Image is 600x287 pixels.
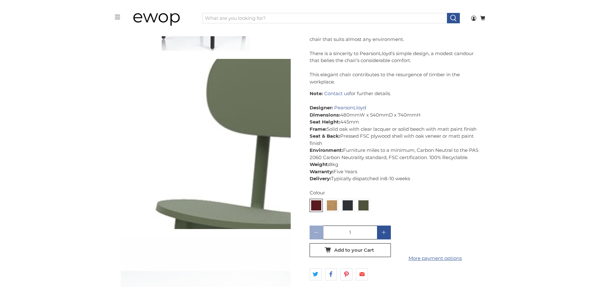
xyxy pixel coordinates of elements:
strong: Seat Height: [310,119,340,125]
strong: Weight: [310,161,329,167]
span: Typically dispatched in [331,175,384,181]
strong: Designer: [310,105,333,111]
a: Contact us [324,90,349,96]
strong: Note: [310,90,323,96]
p: for further details. 480mmW x 540mmD x 740mmH 445mm Solid oak with clear lacquer or solid beech w... [310,90,480,182]
strong: Dimensions: [310,112,340,118]
p: A modern take on traditional timber chairs, PLC is a simple and elegant chair that suits almost a... [310,29,480,85]
span: Add to your Cart [334,247,374,253]
strong: Environment: [310,147,343,153]
a: More payment options [395,255,476,262]
strong: Frame: [310,126,327,132]
a: PearsonLloyd [334,105,366,111]
input: What are you looking for? [202,13,447,24]
strong: Warranty: [310,169,334,175]
div: Colour [310,189,480,197]
a: Modus - PLC Side Chair by Pearson Lloyd - Olive Green 6003 [121,59,291,229]
strong: Seat & Back: [310,133,340,139]
button: Add to your Cart [310,243,391,257]
strong: Delivery: [310,175,331,181]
